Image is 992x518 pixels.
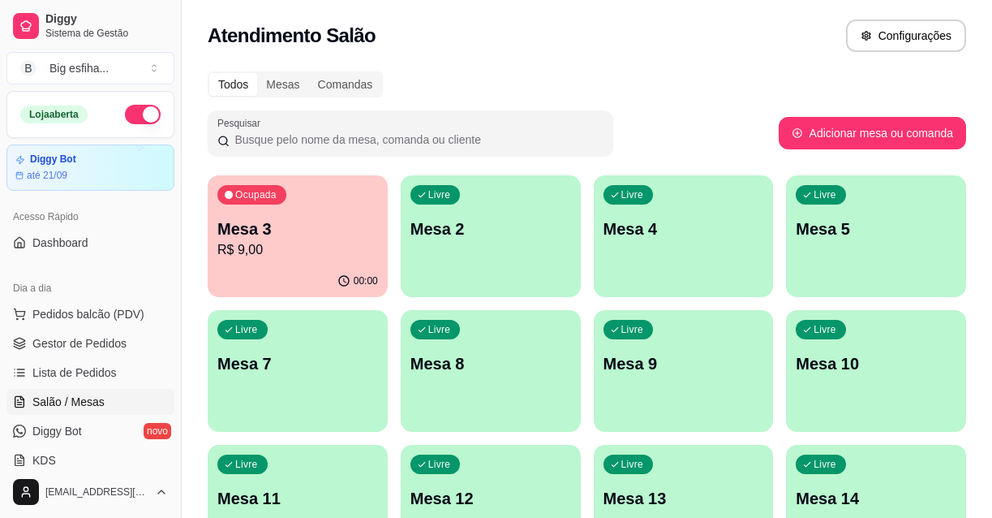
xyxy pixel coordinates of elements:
p: Mesa 10 [796,352,956,375]
p: Livre [621,458,644,471]
button: Configurações [846,19,966,52]
a: Diggy Botnovo [6,418,174,444]
article: até 21/09 [27,169,67,182]
p: Livre [621,188,644,201]
a: Diggy Botaté 21/09 [6,145,174,191]
button: LivreMesa 4 [594,175,774,297]
span: Dashboard [32,235,88,251]
p: Livre [428,323,451,336]
p: R$ 9,00 [217,240,378,260]
p: Mesa 12 [410,487,571,510]
button: Pedidos balcão (PDV) [6,301,174,327]
p: Livre [428,458,451,471]
span: Diggy [45,12,168,27]
button: LivreMesa 7 [208,310,388,432]
p: Mesa 7 [217,352,378,375]
p: Mesa 11 [217,487,378,510]
span: [EMAIL_ADDRESS][DOMAIN_NAME] [45,486,148,499]
div: Mesas [257,73,308,96]
a: Salão / Mesas [6,389,174,415]
a: Dashboard [6,230,174,256]
p: Mesa 13 [603,487,764,510]
span: Salão / Mesas [32,394,105,410]
p: Livre [814,458,836,471]
p: 00:00 [354,274,378,287]
p: Mesa 3 [217,218,378,240]
p: Mesa 8 [410,352,571,375]
button: LivreMesa 2 [401,175,581,297]
p: Livre [235,323,258,336]
div: Big esfiha ... [49,60,109,76]
span: B [20,60,37,76]
button: [EMAIL_ADDRESS][DOMAIN_NAME] [6,473,174,512]
h2: Atendimento Salão [208,23,376,49]
div: Comandas [309,73,382,96]
button: OcupadaMesa 3R$ 9,0000:00 [208,175,388,297]
button: Adicionar mesa ou comanda [779,117,966,149]
label: Pesquisar [217,116,266,130]
button: Select a team [6,52,174,84]
span: Sistema de Gestão [45,27,168,40]
p: Ocupada [235,188,277,201]
button: LivreMesa 8 [401,310,581,432]
a: DiggySistema de Gestão [6,6,174,45]
a: Lista de Pedidos [6,360,174,386]
button: LivreMesa 9 [594,310,774,432]
div: Todos [209,73,257,96]
article: Diggy Bot [30,153,76,166]
div: Acesso Rápido [6,204,174,230]
p: Livre [235,458,258,471]
span: Pedidos balcão (PDV) [32,306,144,322]
p: Mesa 14 [796,487,956,510]
p: Livre [814,188,836,201]
p: Mesa 4 [603,218,764,240]
p: Livre [814,323,836,336]
button: LivreMesa 10 [786,310,966,432]
div: Loja aberta [20,106,88,123]
button: LivreMesa 5 [786,175,966,297]
p: Mesa 9 [603,352,764,375]
a: KDS [6,447,174,473]
p: Livre [621,323,644,336]
span: Gestor de Pedidos [32,335,127,352]
span: KDS [32,452,56,468]
p: Mesa 5 [796,218,956,240]
div: Dia a dia [6,275,174,301]
p: Mesa 2 [410,218,571,240]
span: Lista de Pedidos [32,365,117,381]
input: Pesquisar [230,132,603,148]
a: Gestor de Pedidos [6,330,174,356]
p: Livre [428,188,451,201]
button: Alterar Status [125,105,161,124]
span: Diggy Bot [32,423,82,439]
